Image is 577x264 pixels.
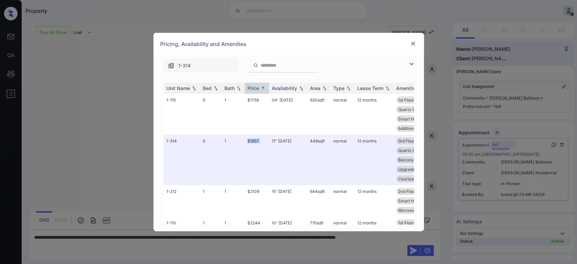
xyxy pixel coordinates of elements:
[245,94,269,135] td: $1756
[398,176,428,181] span: Courtyard View
[307,185,331,217] td: 644 sqft
[398,157,414,162] span: Balcony
[200,185,222,217] td: 1
[398,189,416,194] span: 2nd Floor
[398,148,432,153] span: Quartz Countert...
[331,185,355,217] td: normal
[168,62,174,69] img: icon-zuma
[200,135,222,185] td: 0
[235,86,242,91] img: sorting
[245,135,269,185] td: $1857
[398,167,430,172] span: Upgraded light ...
[307,217,331,239] td: 715 sqft
[331,217,355,239] td: normal
[164,185,200,217] td: 1-212
[384,86,391,91] img: sorting
[396,85,419,91] div: Amenities
[191,86,197,91] img: sorting
[269,94,307,135] td: 04' [DATE]
[398,198,433,203] span: Smart Home Lock
[253,62,258,68] img: icon-zuma
[164,94,200,135] td: 1-115
[331,94,355,135] td: normal
[398,220,414,225] span: 1st Floor
[200,94,222,135] td: 0
[222,94,245,135] td: 1
[310,85,320,91] div: Area
[164,135,200,185] td: 1-314
[355,217,393,239] td: 12 months
[410,40,416,47] img: close
[164,217,200,239] td: 1-110
[200,217,222,239] td: 1
[203,85,212,91] div: Bed
[222,135,245,185] td: 1
[260,86,266,91] img: sorting
[212,86,219,91] img: sorting
[269,217,307,239] td: 10' [DATE]
[333,85,344,91] div: Type
[357,85,383,91] div: Lease Term
[355,135,393,185] td: 12 months
[222,217,245,239] td: 1
[178,62,191,69] span: 1-314
[247,85,259,91] div: Price
[398,116,433,122] span: Smart Home Lock
[331,135,355,185] td: normal
[407,60,415,68] img: icon-zuma
[398,107,432,112] span: Quartz Countert...
[398,126,429,131] span: Additional Stor...
[269,135,307,185] td: 17' [DATE]
[345,86,352,91] img: sorting
[222,185,245,217] td: 1
[355,94,393,135] td: 12 months
[166,85,190,91] div: Unit Name
[398,208,420,213] span: Microwave
[398,97,414,103] span: 1st Floor
[355,185,393,217] td: 12 months
[272,85,297,91] div: Availability
[153,33,424,55] div: Pricing, Availability and Amenities
[321,86,328,91] img: sorting
[269,185,307,217] td: 15' [DATE]
[224,85,235,91] div: Bath
[398,138,415,144] span: 3rd Floor
[245,185,269,217] td: $2109
[245,217,269,239] td: $2244
[307,94,331,135] td: 620 sqft
[307,135,331,185] td: 448 sqft
[298,86,305,91] img: sorting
